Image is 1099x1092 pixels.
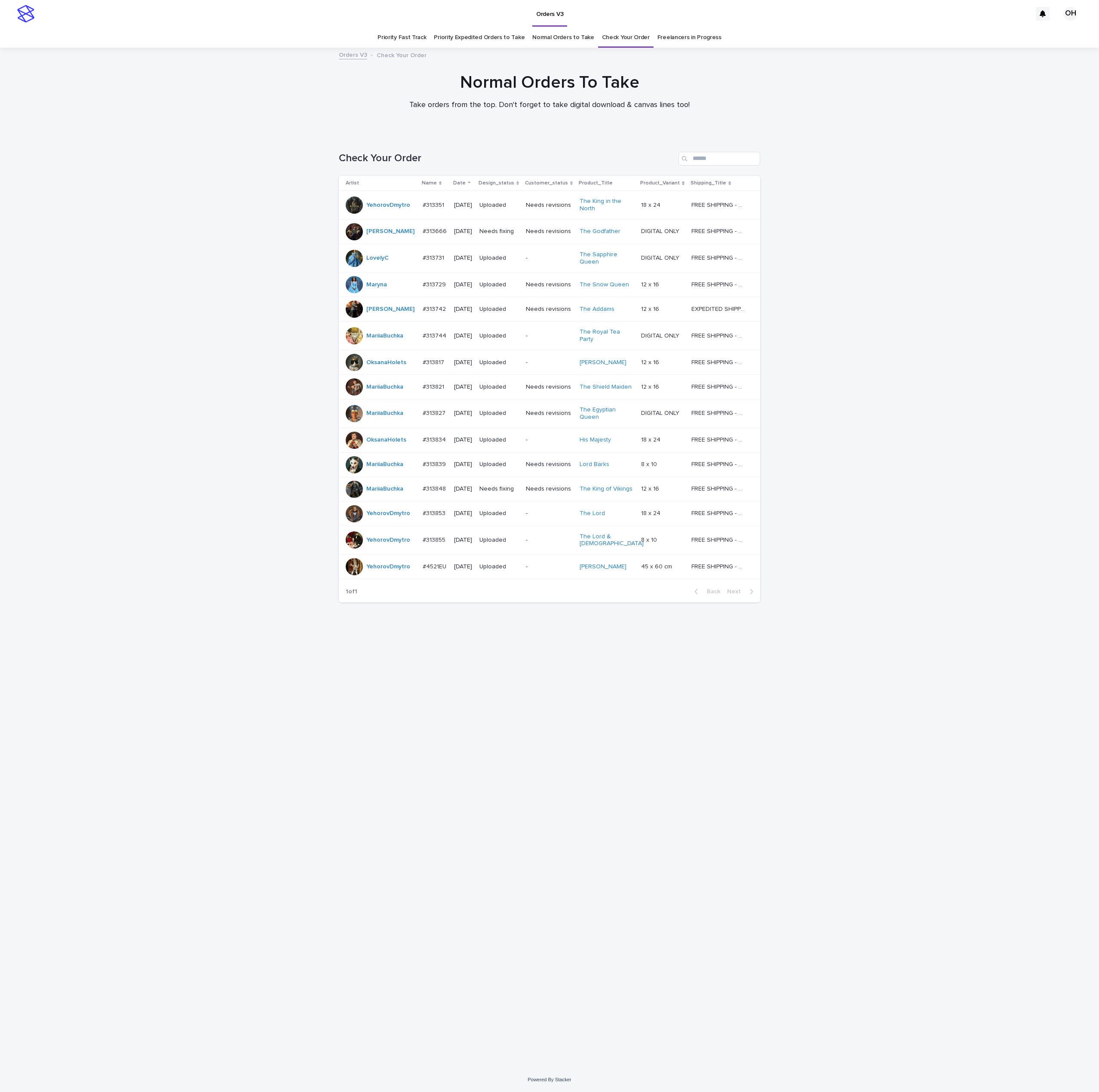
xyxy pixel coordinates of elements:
[641,253,681,262] p: DIGITAL ONLY
[528,1077,571,1082] a: Powered By Stacker
[580,359,626,366] a: [PERSON_NAME]
[580,281,629,288] a: The Snow Queen
[640,178,680,188] p: Product_Variant
[641,561,674,571] p: 45 x 60 cm
[526,255,573,262] p: -
[423,304,448,313] p: #313742
[366,228,414,235] a: [PERSON_NAME]
[526,510,573,517] p: -
[339,72,760,93] h1: Normal Orders To Take
[454,359,473,366] p: [DATE]
[479,255,519,262] p: Uploaded
[580,485,632,493] a: The King of Vikings
[366,436,406,444] a: OksanaHolets
[580,563,626,571] a: [PERSON_NAME]
[526,281,573,288] p: Needs revisions
[423,200,446,209] p: #313351
[454,383,473,391] p: [DATE]
[479,306,519,313] p: Uploaded
[479,485,519,493] p: Needs fixing
[339,581,364,602] p: 1 of 1
[641,382,661,391] p: 12 x 16
[479,359,519,366] p: Uploaded
[580,198,633,212] a: The King in the North
[602,28,650,48] a: Check Your Order
[526,461,573,468] p: Needs revisions
[580,510,605,517] a: The Lord
[532,28,594,48] a: Normal Orders to Take
[366,461,403,468] a: MariiaBuchka
[454,332,473,340] p: [DATE]
[366,510,410,517] a: YehorovDmytro
[479,410,519,417] p: Uploaded
[366,537,410,544] a: YehorovDmytro
[641,357,661,366] p: 12 x 16
[423,382,446,391] p: #313821
[339,399,760,428] tr: MariiaBuchka #313827#313827 [DATE]UploadedNeeds revisionsThe Egyptian Queen DIGITAL ONLYDIGITAL O...
[691,508,747,517] p: FREE SHIPPING - preview in 1-2 business days, after your approval delivery will take 5-10 b.d.
[580,306,614,313] a: The Addams
[366,306,414,313] a: [PERSON_NAME]
[339,297,760,322] tr: [PERSON_NAME] #313742#313742 [DATE]UploadedNeeds revisionsThe Addams 12 x 1612 x 16 EXPEDITED SHI...
[423,508,447,517] p: #313853
[479,563,519,571] p: Uploaded
[423,435,448,444] p: #313834
[526,563,573,571] p: -
[691,331,747,340] p: FREE SHIPPING - preview in 1-2 business days, after your approval delivery will take 5-10 b.d.
[580,533,644,548] a: The Lord & [DEMOGRAPHIC_DATA]
[1064,7,1078,21] div: OH
[454,510,473,517] p: [DATE]
[423,561,448,571] p: #4521EU
[691,408,747,417] p: FREE SHIPPING - preview in 1-2 business days, after your approval delivery will take 5-10 b.d.
[423,459,448,468] p: #313839
[339,477,760,501] tr: MariiaBuchka #313848#313848 [DATE]Needs fixingNeeds revisionsThe King of Vikings 12 x 1612 x 16 F...
[691,435,747,444] p: FREE SHIPPING - preview in 1-2 business days, after your approval delivery will take 5-10 b.d.
[454,436,473,444] p: [DATE]
[366,281,387,288] a: Maryna
[339,219,760,244] tr: [PERSON_NAME] #313666#313666 [DATE]Needs fixingNeeds revisionsThe Godfather DIGITAL ONLYDIGITAL O...
[454,306,473,313] p: [DATE]
[526,383,573,391] p: Needs revisions
[479,537,519,544] p: Uploaded
[691,253,747,262] p: FREE SHIPPING - preview in 1-2 business days, after your approval delivery will take 5-10 b.d.
[580,251,633,266] a: The Sapphire Queen
[423,331,448,340] p: #313744
[526,228,573,235] p: Needs revisions
[378,28,426,48] a: Priority Fast Track
[580,328,633,343] a: The Royal Tea Party
[339,273,760,297] tr: Maryna #313729#313729 [DATE]UploadedNeeds revisionsThe Snow Queen 12 x 1612 x 16 FREE SHIPPING - ...
[691,382,747,391] p: FREE SHIPPING - preview in 1-2 business days, after your approval delivery will take 5-10 b.d.
[641,535,659,544] p: 8 x 10
[17,5,34,22] img: stacker-logo-s-only.png
[339,49,367,59] a: Orders V3
[678,152,760,166] input: Search
[641,279,661,288] p: 12 x 16
[526,537,573,544] p: -
[366,383,403,391] a: MariiaBuchka
[423,484,448,493] p: #313848
[691,561,747,571] p: FREE SHIPPING - preview in 1-2 business days, after your approval delivery will take 5-10 busines...
[366,563,410,571] a: YehorovDmytro
[641,459,659,468] p: 8 x 10
[479,461,519,468] p: Uploaded
[366,255,389,262] a: LovelyC
[479,281,519,288] p: Uploaded
[691,178,726,188] p: Shipping_Title
[454,485,473,493] p: [DATE]
[339,350,760,374] tr: OksanaHolets #313817#313817 [DATE]Uploaded-[PERSON_NAME] 12 x 1612 x 16 FREE SHIPPING - preview i...
[423,279,448,288] p: #313729
[339,501,760,526] tr: YehorovDmytro #313853#313853 [DATE]Uploaded-The Lord 18 x 2418 x 24 FREE SHIPPING - preview in 1-...
[479,332,519,340] p: Uploaded
[422,178,437,188] p: Name
[339,374,760,399] tr: MariiaBuchka #313821#313821 [DATE]UploadedNeeds revisionsThe Shield Maiden 12 x 1612 x 16 FREE SH...
[377,50,427,59] p: Check Your Order
[691,200,747,209] p: FREE SHIPPING - preview in 1-2 business days, after your approval delivery will take 5-10 b.d.
[454,537,473,544] p: [DATE]
[641,435,662,444] p: 18 x 24
[526,202,573,209] p: Needs revisions
[702,589,720,595] span: Back
[657,28,721,48] a: Freelancers in Progress
[691,535,747,544] p: FREE SHIPPING - preview in 1-2 business days, after your approval delivery will take 5-10 b.d.
[580,383,632,391] a: The Shield Maiden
